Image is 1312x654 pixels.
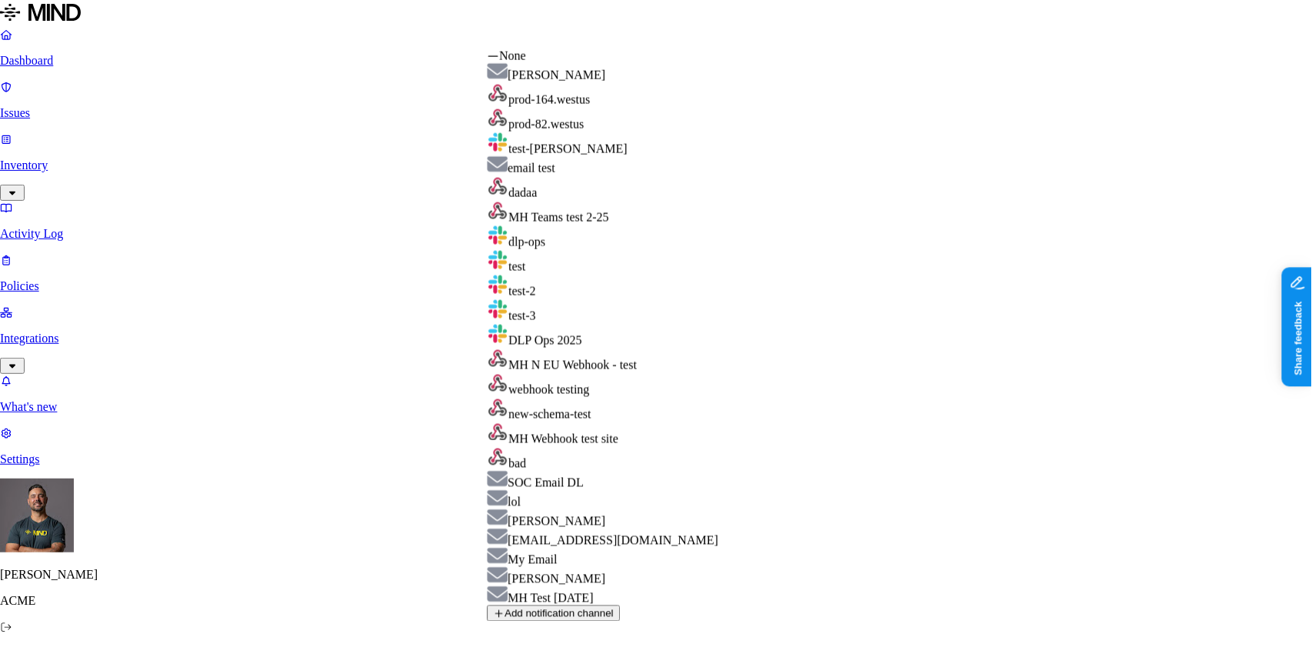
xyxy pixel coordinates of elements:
[508,93,590,106] span: prod-164.westus
[508,309,536,322] span: test-3
[508,235,545,249] span: dlp-ops
[508,534,718,547] span: [EMAIL_ADDRESS][DOMAIN_NAME]
[508,457,526,470] span: bad
[487,548,508,564] img: smtp.svg
[487,372,508,394] img: webhook.svg
[508,68,605,82] span: [PERSON_NAME]
[508,432,618,445] span: MH Webhook test site
[487,422,508,443] img: webhook.svg
[508,515,605,528] span: [PERSON_NAME]
[487,82,508,104] img: webhook.svg
[487,274,508,295] img: slack.svg
[487,132,508,153] img: slack.svg
[508,211,609,224] span: MH Teams test 2-25
[487,567,508,583] img: smtp.svg
[487,299,508,320] img: slack.svg
[499,49,526,62] span: None
[508,186,537,199] span: dadaa
[487,471,508,487] img: smtp.svg
[487,156,508,172] img: smtp.svg
[487,490,508,506] img: smtp.svg
[487,606,620,622] button: Add notification channel
[508,383,589,396] span: webhook testing
[508,408,591,421] span: new-schema-test
[508,334,581,347] span: DLP Ops 2025
[487,200,508,222] img: webhook.svg
[508,285,536,298] span: test-2
[508,359,637,372] span: MH N EU Webhook - test
[508,553,557,566] span: My Email
[508,476,584,489] span: SOC Email DL
[508,572,605,586] span: [PERSON_NAME]
[508,592,593,605] span: MH Test [DATE]
[487,446,508,468] img: webhook.svg
[487,348,508,369] img: webhook.svg
[487,509,508,526] img: smtp.svg
[508,142,628,155] span: test-[PERSON_NAME]
[487,529,508,545] img: smtp.svg
[508,162,555,175] span: email test
[487,63,508,79] img: smtp.svg
[487,225,508,246] img: slack.svg
[487,107,508,128] img: webhook.svg
[487,397,508,419] img: webhook.svg
[487,586,508,602] img: smtp.svg
[487,249,508,271] img: slack.svg
[508,260,525,273] span: test
[487,175,508,197] img: webhook.svg
[508,496,521,509] span: lol
[508,118,584,131] span: prod-82.westus
[487,323,508,345] img: slack.svg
